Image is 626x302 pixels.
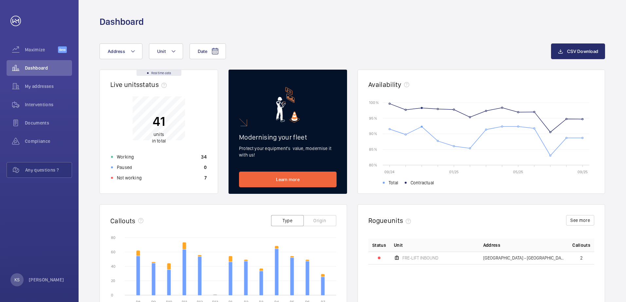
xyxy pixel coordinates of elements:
[369,131,377,136] text: 90 %
[152,131,166,144] p: in total
[117,164,132,171] p: Paused
[304,215,336,226] button: Origin
[449,170,459,174] text: 01/25
[384,170,395,174] text: 09/24
[580,256,583,260] span: 2
[368,80,401,89] h2: Availability
[110,80,169,89] h2: Live units
[369,116,377,120] text: 95 %
[388,216,414,225] span: units
[483,256,565,260] span: [GEOGRAPHIC_DATA] - [GEOGRAPHIC_DATA],
[276,87,300,123] img: marketing-card.svg
[369,162,377,167] text: 80 %
[25,101,72,108] span: Interventions
[139,80,169,89] span: status
[483,242,500,248] span: Address
[117,175,142,181] p: Not working
[204,164,207,171] p: 0
[513,170,523,174] text: 05/25
[271,215,304,226] button: Type
[154,132,164,137] span: units
[111,235,116,240] text: 80
[372,242,386,248] p: Status
[157,49,166,54] span: Unit
[551,43,605,59] button: CSV Download
[402,256,438,260] span: FRE-LIFT INBOUND
[111,278,115,283] text: 20
[204,175,207,181] p: 7
[566,215,594,226] button: See more
[25,120,72,126] span: Documents
[411,179,434,186] span: Contractual
[110,217,136,225] h2: Callouts
[578,170,588,174] text: 09/25
[25,83,72,90] span: My addresses
[239,145,337,158] p: Protect your equipment's value, modernise it with us!
[567,49,598,54] span: CSV Download
[201,154,207,160] p: 34
[572,242,590,248] span: Callouts
[368,216,414,225] h2: Rogue
[137,70,181,76] div: Real time data
[394,242,403,248] span: Unit
[100,43,142,59] button: Address
[117,154,134,160] p: Working
[152,113,166,129] p: 41
[239,133,337,141] h2: Modernising your fleet
[25,46,58,53] span: Maximize
[389,179,398,186] span: Total
[111,264,116,269] text: 40
[111,250,116,254] text: 60
[369,100,379,105] text: 100 %
[198,49,207,54] span: Date
[369,147,377,152] text: 85 %
[111,293,113,297] text: 0
[25,167,72,173] span: Any questions ?
[25,138,72,144] span: Compliance
[108,49,125,54] span: Address
[14,277,20,283] p: KS
[100,16,144,28] h1: Dashboard
[29,277,64,283] p: [PERSON_NAME]
[239,172,337,187] a: Learn more
[190,43,226,59] button: Date
[58,46,67,53] span: Beta
[25,65,72,71] span: Dashboard
[149,43,183,59] button: Unit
